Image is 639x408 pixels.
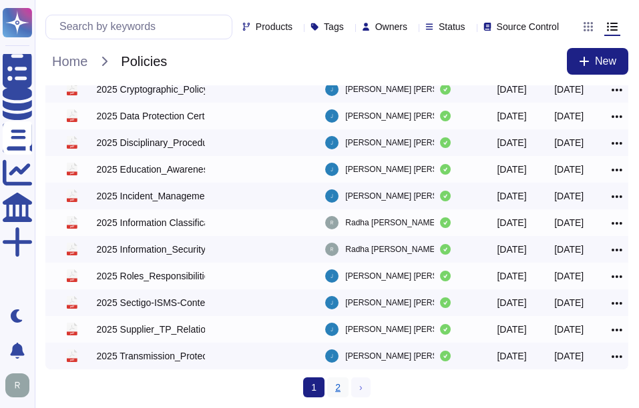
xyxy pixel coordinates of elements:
span: Tags [324,22,344,31]
div: 2025 Disciplinary_Procedure.pdf [97,136,206,149]
span: › [359,382,363,393]
div: [DATE] [554,296,584,309]
div: 2025 Cryptographic_Policy.pdf [97,83,206,96]
div: [DATE] [497,216,526,229]
span: Status [439,22,465,31]
span: [PERSON_NAME] [PERSON_NAME] [345,136,479,149]
div: [DATE] [554,216,584,229]
img: user [325,163,339,176]
div: 2025 Data Protection Certificate ZA210483.pdf [97,109,206,123]
span: New [595,56,616,67]
span: [PERSON_NAME] [PERSON_NAME] [345,109,479,123]
div: [DATE] [497,189,526,203]
span: Policies [114,51,174,71]
img: user [325,269,339,283]
img: user [325,189,339,203]
img: user [5,373,29,397]
span: [PERSON_NAME] [PERSON_NAME] [345,323,479,336]
div: [DATE] [554,349,584,363]
div: 2025 Information Classification Policy.pdf [97,216,206,229]
div: 2025 Transmission_Protection_Policy.pdf [97,349,206,363]
span: [PERSON_NAME] [PERSON_NAME] [345,163,479,176]
div: [DATE] [497,349,526,363]
div: [DATE] [497,323,526,336]
div: [DATE] [497,243,526,256]
div: 2025 Education_Awareness_Policy.pdf [97,163,206,176]
img: user [325,243,339,256]
div: [DATE] [497,109,526,123]
div: [DATE] [497,136,526,149]
button: New [567,48,628,75]
div: [DATE] [497,163,526,176]
span: Radha [PERSON_NAME] [345,216,437,229]
a: 2 [327,377,349,397]
div: [DATE] [497,83,526,96]
img: user [325,296,339,309]
div: 2025 Incident_Management_Procedure.pdf [97,189,206,203]
div: [DATE] [554,163,584,176]
img: user [325,349,339,363]
img: user [325,136,339,149]
div: [DATE] [554,269,584,283]
span: Products [256,22,292,31]
img: user [325,109,339,123]
div: [DATE] [554,243,584,256]
div: 2025 Information_Security_Policy.pdf [97,243,206,256]
span: [PERSON_NAME] [PERSON_NAME] [345,189,479,203]
input: Search by keywords [53,15,232,39]
div: [DATE] [497,296,526,309]
span: [PERSON_NAME] [PERSON_NAME] [345,349,479,363]
span: [PERSON_NAME] [PERSON_NAME] [345,83,479,96]
span: Radha [PERSON_NAME] [345,243,437,256]
div: [DATE] [554,189,584,203]
img: user [325,216,339,229]
div: [DATE] [554,109,584,123]
div: [DATE] [554,136,584,149]
div: [DATE] [554,323,584,336]
span: Home [45,51,94,71]
span: 1 [303,377,325,397]
img: user [325,323,339,336]
button: user [3,371,39,400]
div: 2025 Roles_Responsibilities.pdf [97,269,206,283]
span: Owners [375,22,407,31]
span: Source Control [497,22,559,31]
img: user [325,83,339,96]
span: [PERSON_NAME] [PERSON_NAME] [345,269,479,283]
div: 2025 Sectigo-ISMS-Context_and_Scope.pdf [97,296,206,309]
div: 2025 Supplier_TP_Relationship_Policy.pdf [97,323,206,336]
span: [PERSON_NAME] [PERSON_NAME] [345,296,479,309]
div: [DATE] [497,269,526,283]
div: [DATE] [554,83,584,96]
